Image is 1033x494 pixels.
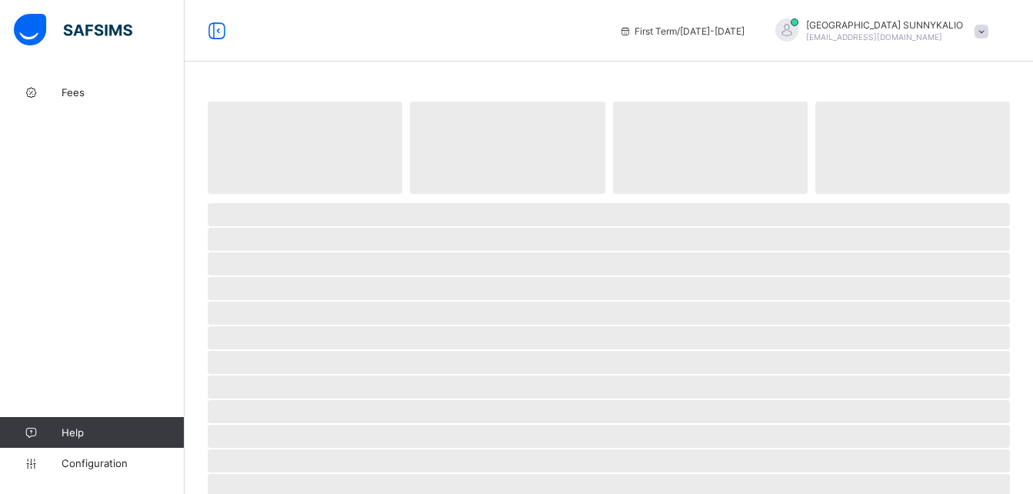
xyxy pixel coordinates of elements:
span: ‌ [208,449,1010,472]
span: ‌ [208,277,1010,300]
span: ‌ [208,228,1010,251]
span: [GEOGRAPHIC_DATA] SUNNYKALIO [806,19,963,31]
span: ‌ [208,425,1010,448]
span: Help [62,426,184,439]
span: Configuration [62,457,184,469]
span: ‌ [208,102,402,194]
span: [EMAIL_ADDRESS][DOMAIN_NAME] [806,32,942,42]
span: session/term information [619,25,745,37]
span: Fees [62,86,185,98]
img: safsims [14,14,132,46]
span: ‌ [208,351,1010,374]
span: ‌ [410,102,605,194]
span: ‌ [208,302,1010,325]
span: ‌ [208,326,1010,349]
span: ‌ [208,203,1010,226]
span: ‌ [208,252,1010,275]
span: ‌ [208,376,1010,399]
span: ‌ [815,102,1010,194]
div: FLORENCESUNNYKALIO [760,18,996,44]
span: ‌ [208,400,1010,423]
span: ‌ [613,102,808,194]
